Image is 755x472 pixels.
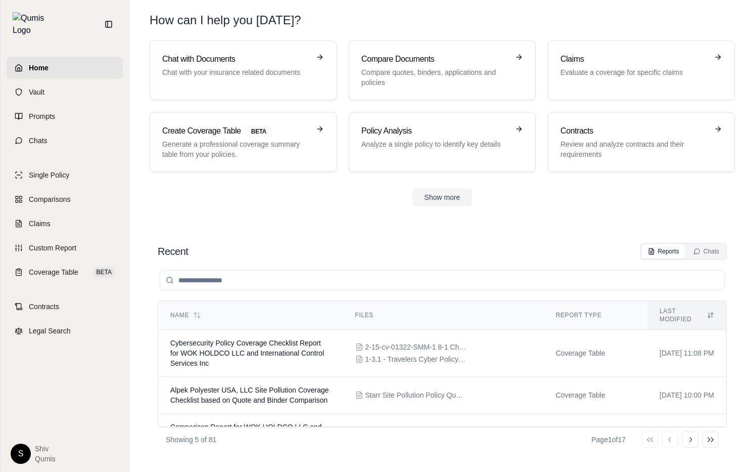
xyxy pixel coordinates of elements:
[659,307,714,323] div: Last modified
[101,16,117,32] button: Collapse sidebar
[166,435,216,445] p: Showing 5 of 81
[29,267,78,277] span: Coverage Table
[162,139,310,159] p: Generate a professional coverage summary table from your policies.
[7,81,123,103] a: Vault
[365,354,466,364] span: 1-3.1 - Travelers Cyber Policy40.pdf
[7,130,123,152] a: Chats
[7,164,123,186] a: Single Policy
[544,414,647,461] td: Policies Compare
[29,326,71,336] span: Legal Search
[170,386,329,404] span: Alpek Polyester USA, LLC Site Pollution Coverage Checklist based on Quote and Binder Comparison
[170,423,322,451] span: Comparison Report for WOK HOLDCO LLC and INTERNATIONAL CONTROL SERVICES INC Cybersecurity Policies
[7,105,123,127] a: Prompts
[560,67,708,77] p: Evaluate a coverage for specific claims
[365,342,466,352] span: 2-15-cv-01322-SMM-1 8-1 Chubb Cyber2.pdf
[548,112,735,172] a: ContractsReview and analyze contracts and their requirements
[647,377,726,414] td: [DATE] 10:00 PM
[150,12,735,28] h1: How can I help you [DATE]?
[162,53,310,65] h3: Chat with Documents
[349,40,536,100] a: Compare DocumentsCompare quotes, binders, applications and policies
[7,57,123,79] a: Home
[11,444,31,464] div: S
[29,243,76,253] span: Custom Report
[29,63,49,73] span: Home
[7,188,123,210] a: Comparisons
[170,339,324,367] span: Cybersecurity Policy Coverage Checklist Report for WOK HOLDCO LLC and International Control Servi...
[245,126,272,137] span: BETA
[361,139,509,149] p: Analyze a single policy to identify key details
[648,247,679,255] div: Reports
[647,414,726,461] td: [DATE] 04:31 AM
[7,212,123,235] a: Claims
[642,244,685,259] button: Reports
[7,237,123,259] a: Custom Report
[7,320,123,342] a: Legal Search
[544,377,647,414] td: Coverage Table
[7,261,123,283] a: Coverage TableBETA
[35,444,55,454] span: Shiv
[361,53,509,65] h3: Compare Documents
[361,67,509,88] p: Compare quotes, binders, applications and policies
[170,311,331,319] div: Name
[412,188,473,206] button: Show more
[693,247,719,255] div: Chats
[29,302,59,312] span: Contracts
[548,40,735,100] a: ClaimsEvaluate a coverage for specific claims
[29,194,70,204] span: Comparisons
[647,330,726,377] td: [DATE] 11:08 PM
[365,426,466,436] span: 2-15-cv-01322-SMM-1 8-1 Chubb Cyber2.pdf
[150,40,337,100] a: Chat with DocumentsChat with your insurance related documents
[29,87,44,97] span: Vault
[29,170,69,180] span: Single Policy
[560,139,708,159] p: Review and analyze contracts and their requirements
[158,244,188,259] h2: Recent
[13,12,51,36] img: Qumis Logo
[544,330,647,377] td: Coverage Table
[93,267,115,277] span: BETA
[29,111,55,121] span: Prompts
[7,295,123,318] a: Contracts
[544,301,647,330] th: Report Type
[343,301,544,330] th: Files
[349,112,536,172] a: Policy AnalysisAnalyze a single policy to identify key details
[365,390,466,400] span: Starr Site Pollution Policy Quote vs. Binder Comparison (V1).pdf
[591,435,626,445] div: Page 1 of 17
[162,67,310,77] p: Chat with your insurance related documents
[35,454,55,464] span: Qumis
[29,136,48,146] span: Chats
[162,125,310,137] h3: Create Coverage Table
[687,244,725,259] button: Chats
[560,53,708,65] h3: Claims
[29,219,51,229] span: Claims
[560,125,708,137] h3: Contracts
[150,112,337,172] a: Create Coverage TableBETAGenerate a professional coverage summary table from your policies.
[361,125,509,137] h3: Policy Analysis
